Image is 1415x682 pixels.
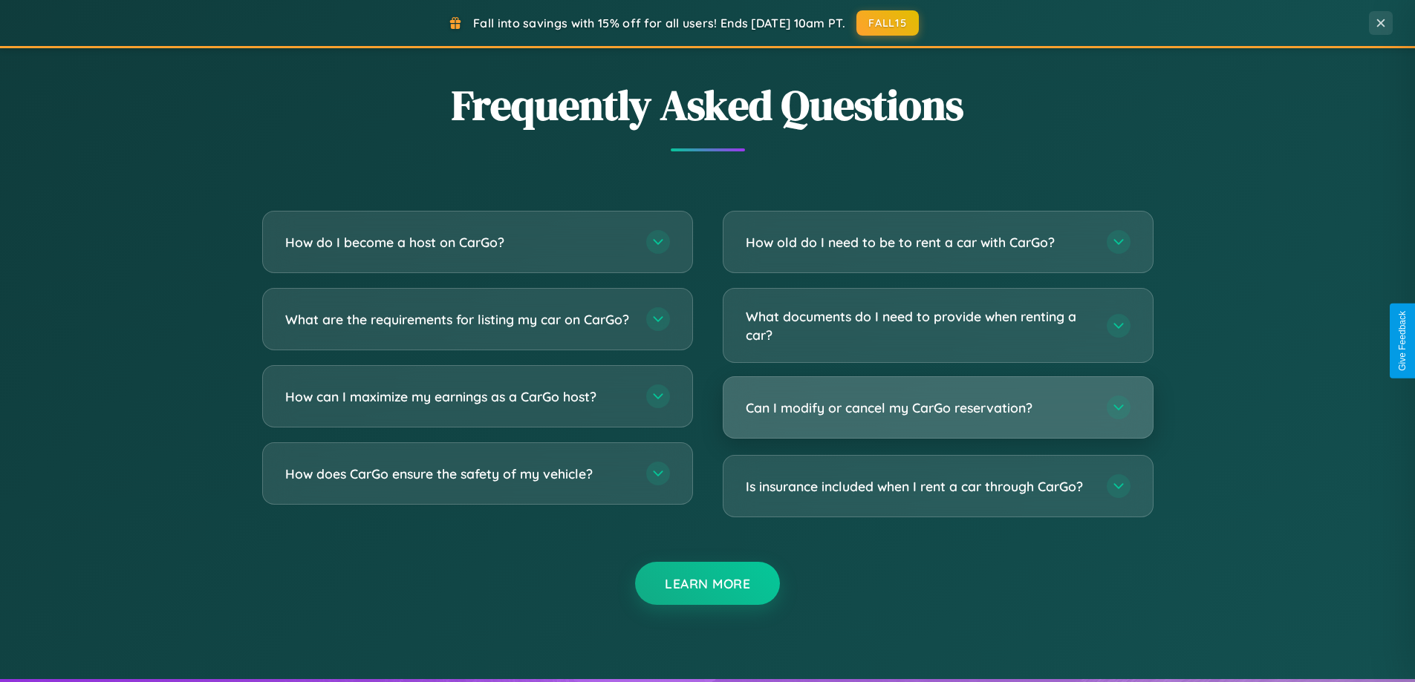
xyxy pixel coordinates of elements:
div: Give Feedback [1397,311,1408,371]
h3: How old do I need to be to rent a car with CarGo? [746,233,1092,252]
button: FALL15 [856,10,919,36]
h3: Is insurance included when I rent a car through CarGo? [746,477,1092,496]
h3: What are the requirements for listing my car on CarGo? [285,310,631,329]
h3: How can I maximize my earnings as a CarGo host? [285,387,631,406]
h3: Can I modify or cancel my CarGo reservation? [746,399,1092,417]
h3: How does CarGo ensure the safety of my vehicle? [285,465,631,483]
h3: What documents do I need to provide when renting a car? [746,307,1092,344]
button: Learn More [635,562,780,605]
h2: Frequently Asked Questions [262,76,1154,134]
h3: How do I become a host on CarGo? [285,233,631,252]
span: Fall into savings with 15% off for all users! Ends [DATE] 10am PT. [473,16,845,30]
